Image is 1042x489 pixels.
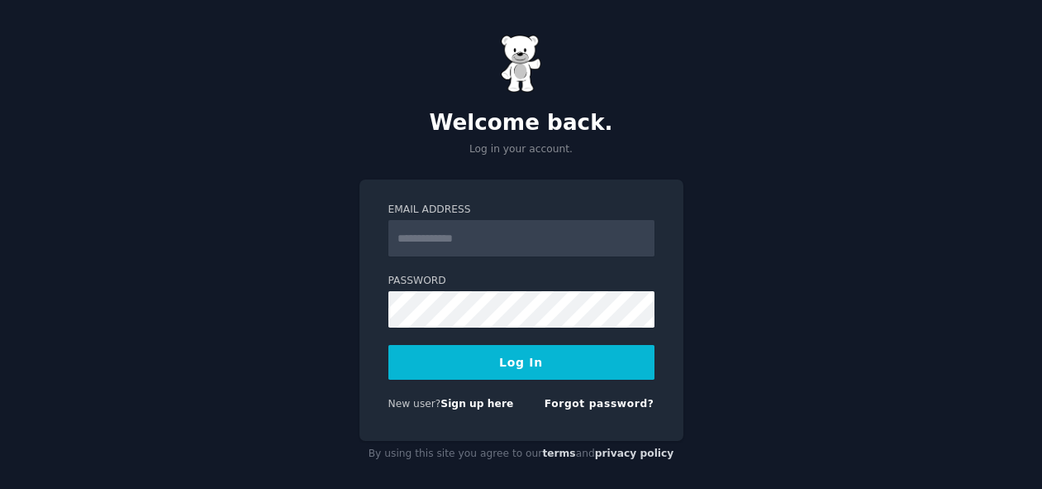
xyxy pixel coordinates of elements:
[388,398,441,410] span: New user?
[501,35,542,93] img: Gummy Bear
[388,203,654,218] label: Email Address
[359,142,683,157] p: Log in your account.
[388,274,654,289] label: Password
[545,398,654,410] a: Forgot password?
[542,448,575,459] a: terms
[388,345,654,380] button: Log In
[440,398,513,410] a: Sign up here
[595,448,674,459] a: privacy policy
[359,110,683,137] h2: Welcome back.
[359,441,683,467] div: By using this site you agree to our and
